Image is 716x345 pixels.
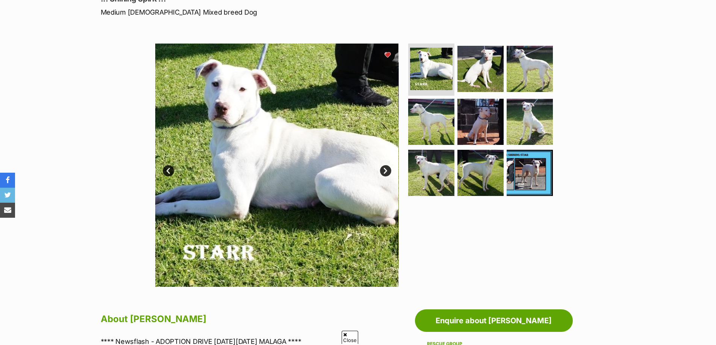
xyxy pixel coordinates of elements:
[507,46,553,92] img: Photo of Starr
[410,48,453,90] img: Photo of Starr
[101,7,419,17] p: Medium [DEMOGRAPHIC_DATA] Mixed breed Dog
[457,150,504,196] img: Photo of Starr
[507,99,553,145] img: Photo of Starr
[457,99,504,145] img: Photo of Starr
[155,44,399,287] img: Photo of Starr
[408,150,454,196] img: Photo of Starr
[415,309,573,332] a: Enquire about [PERSON_NAME]
[342,331,358,344] span: Close
[408,99,454,145] img: Photo of Starr
[380,165,391,176] a: Next
[507,150,553,196] img: Photo of Starr
[398,44,642,287] img: Photo of Starr
[457,46,504,92] img: Photo of Starr
[163,165,174,176] a: Prev
[380,47,395,62] button: favourite
[101,311,411,327] h2: About [PERSON_NAME]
